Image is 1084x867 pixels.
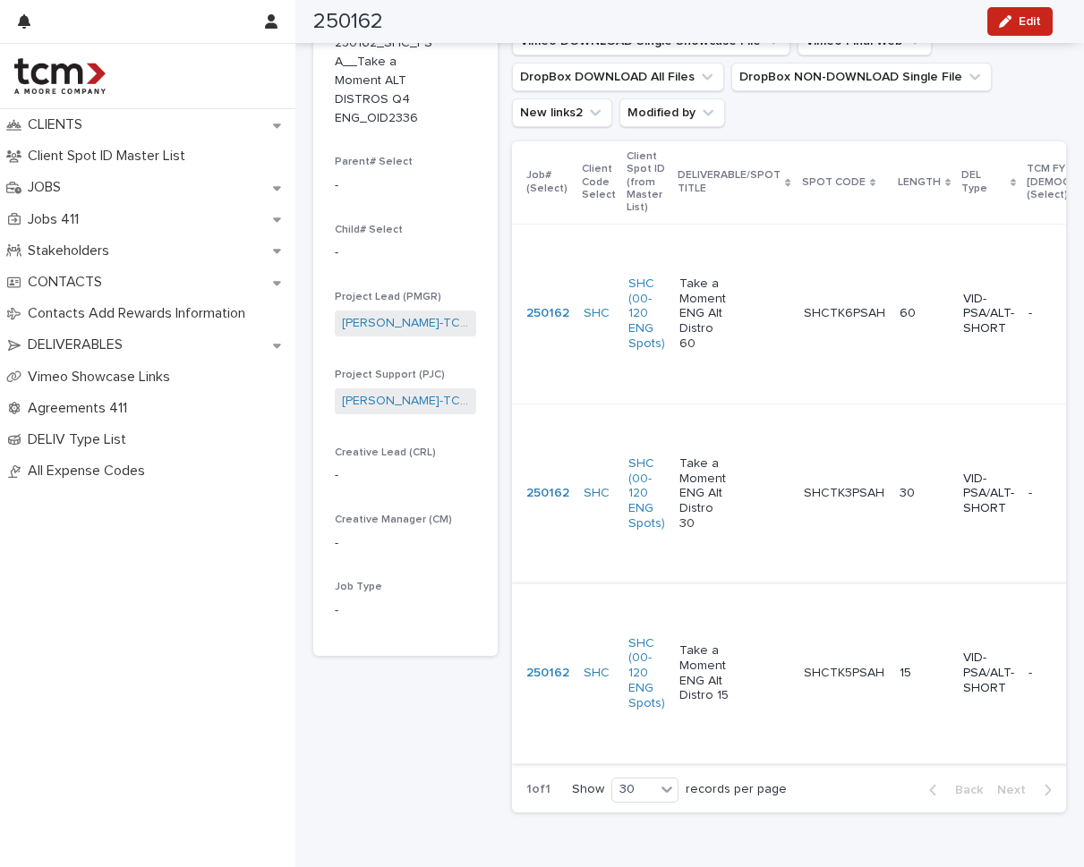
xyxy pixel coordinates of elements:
p: SHCTK6PSAH [804,302,889,321]
p: Take a Moment ENG Alt Distro 60 [679,276,732,352]
p: CLIENTS [21,116,97,133]
p: Client Spot ID Master List [21,148,200,165]
span: Creative Lead (CRL) [335,447,436,458]
p: records per page [686,782,787,797]
p: - [335,466,476,485]
div: 30 [612,780,655,799]
p: Client Spot ID (from Master List) [627,147,667,218]
p: Jobs 411 [21,211,93,228]
p: VID-PSA/ALT-SHORT [963,650,1014,695]
a: SHC (00-120 ENG Spots) [628,456,665,531]
a: SHC [584,666,610,681]
p: Client Code Select [582,159,616,205]
p: DEL Type [961,166,1006,199]
p: 250162_SHC_PSA__Take a Moment ALT DISTROS Q4 ENG_OID2336 [335,34,433,127]
p: Agreements 411 [21,400,141,417]
a: SHC (00-120 ENG Spots) [628,636,665,711]
span: Back [944,784,983,796]
span: Next [997,784,1037,796]
p: DELIVERABLES [21,336,137,353]
p: All Expense Codes [21,463,159,480]
button: Next [990,782,1066,798]
p: Vimeo Showcase Links [21,369,184,386]
p: - [1029,306,1081,321]
a: 250162 [526,486,569,501]
button: DropBox DOWNLOAD All Files [512,63,724,91]
a: SHC (00-120 ENG Spots) [628,276,665,352]
p: Take a Moment ENG Alt Distro 15 [679,643,732,703]
p: 15 [900,666,949,681]
a: SHC [584,306,610,321]
button: Back [915,782,990,798]
button: New links2 [512,98,612,127]
a: 250162 [526,306,569,321]
p: Show [572,782,604,797]
span: Project Support (PJC) [335,370,445,380]
span: Job Type [335,582,382,592]
span: Project Lead (PMGR) [335,292,441,302]
p: SHCTK5PSAH [804,662,888,681]
p: - [335,601,476,620]
span: Edit [1019,15,1041,28]
p: Contacts Add Rewards Information [21,305,260,322]
p: 30 [900,486,949,501]
p: VID-PSA/ALT-SHORT [963,472,1014,516]
span: Parent# Select [335,157,413,167]
p: 1 of 1 [512,768,565,812]
button: Edit [987,7,1053,36]
p: SPOT CODE [802,173,866,192]
img: 4hMmSqQkux38exxPVZHQ [14,58,106,94]
a: SHC [584,486,610,501]
p: SHCTK3PSAH [804,482,888,501]
p: CONTACTS [21,274,116,291]
p: DELIV Type List [21,431,141,448]
p: Stakeholders [21,242,124,259]
h2: 250162 [313,9,383,35]
button: DropBox NON-DOWNLOAD Single File [731,63,992,91]
p: - [335,243,476,262]
p: VID-PSA/ALT-SHORT [963,292,1014,336]
span: Creative Manager (CM) [335,514,452,525]
p: - [335,534,476,553]
a: [PERSON_NAME]-TCM [342,392,469,411]
p: 60 [900,306,949,321]
p: Job# (Select) [526,166,571,199]
span: Child# Select [335,225,403,235]
a: [PERSON_NAME]-TCM [342,314,469,333]
p: DELIVERABLE/SPOT TITLE [678,166,781,199]
button: Modified by [619,98,725,127]
p: Take a Moment ENG Alt Distro 30 [679,456,732,531]
p: JOBS [21,179,75,196]
p: - [335,176,476,195]
p: - [1029,666,1081,681]
p: - [1029,486,1081,501]
a: 250162 [526,666,569,681]
p: LENGTH [898,173,941,192]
